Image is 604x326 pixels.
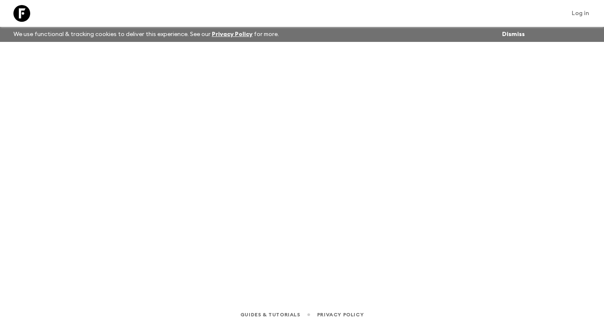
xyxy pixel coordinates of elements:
p: We use functional & tracking cookies to deliver this experience. See our for more. [10,27,282,42]
button: Dismiss [500,28,527,40]
a: Log in [567,8,594,19]
a: Privacy Policy [317,310,364,319]
a: Guides & Tutorials [240,310,300,319]
a: Privacy Policy [212,31,253,37]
